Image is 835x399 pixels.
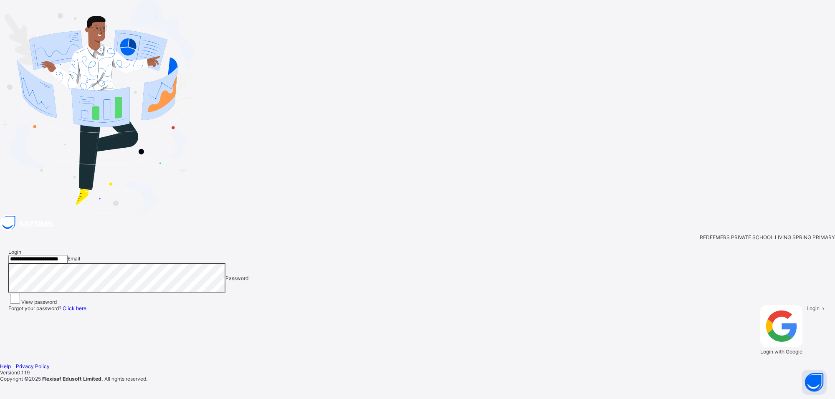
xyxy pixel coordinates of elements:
[8,249,21,255] span: Login
[21,299,57,305] label: View password
[807,305,820,311] span: Login
[16,363,50,369] a: Privacy Policy
[8,305,86,311] span: Forgot your password?
[68,255,80,262] span: Email
[760,348,802,355] span: Login with Google
[225,275,248,281] span: Password
[802,370,827,395] button: Open asap
[42,376,103,382] strong: Flexisaf Edusoft Limited.
[700,234,835,240] span: REDEEMERS PRIVATE SCHOOL LIVING SPRING PRIMARY
[63,305,86,311] a: Click here
[760,305,802,347] img: google.396cfc9801f0270233282035f929180a.svg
